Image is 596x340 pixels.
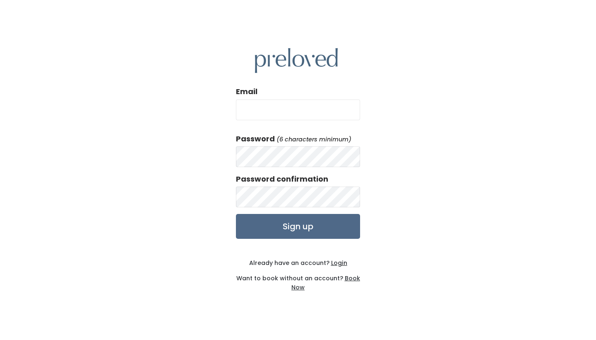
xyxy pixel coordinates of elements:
[236,174,328,185] label: Password confirmation
[255,48,338,73] img: preloved logo
[276,135,351,143] em: (6 characters minimum)
[291,274,360,291] a: Book Now
[236,214,360,239] input: Sign up
[331,259,347,267] u: Login
[236,86,257,97] label: Email
[236,134,275,144] label: Password
[236,259,360,267] div: Already have an account?
[236,267,360,291] div: Want to book without an account?
[329,259,347,267] a: Login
